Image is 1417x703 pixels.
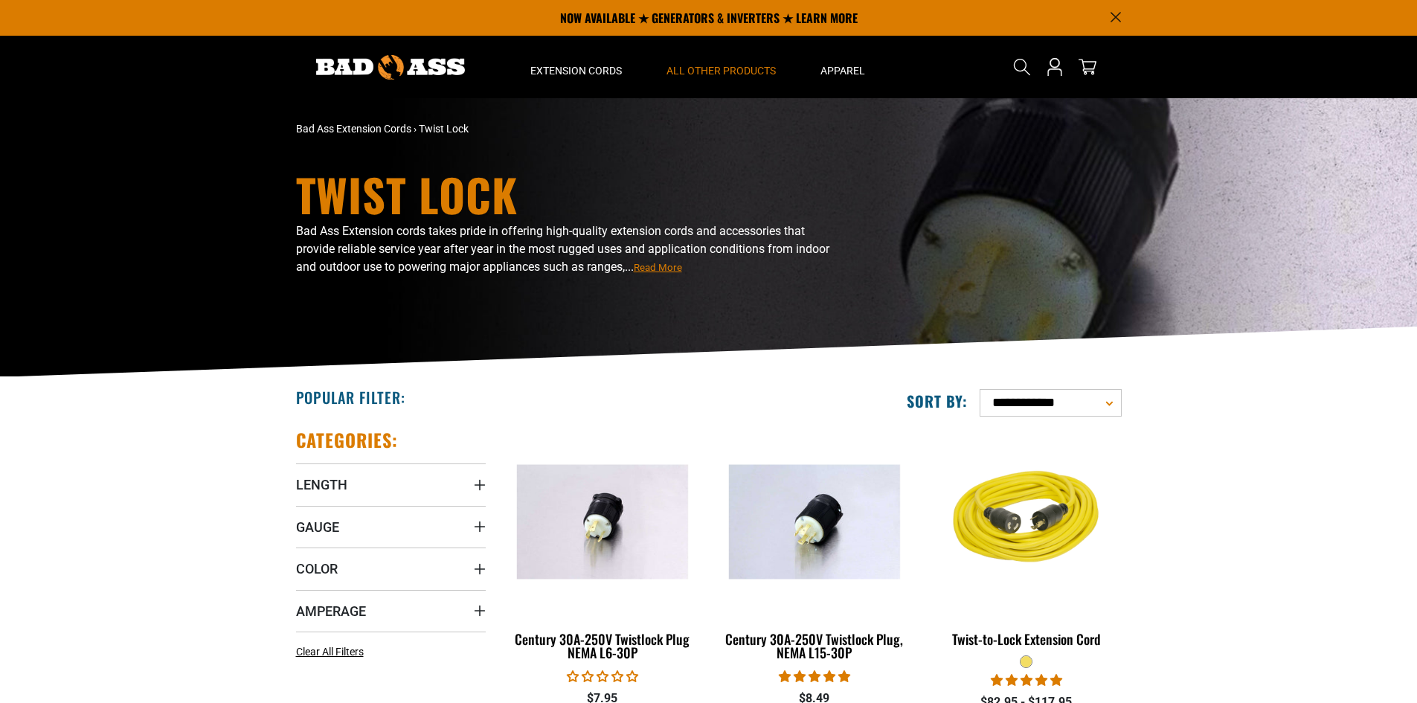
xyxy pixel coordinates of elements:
span: 5.00 stars [779,670,850,684]
summary: All Other Products [644,36,798,98]
a: yellow Twist-to-Lock Extension Cord [931,428,1121,655]
summary: Length [296,463,486,505]
span: Extension Cords [530,64,622,77]
span: Clear All Filters [296,646,364,658]
img: yellow [933,436,1120,607]
summary: Gauge [296,506,486,548]
div: Century 30A-250V Twistlock Plug NEMA L6-30P [508,632,698,659]
h2: Categories: [296,428,399,452]
span: › [414,123,417,135]
h1: Twist Lock [296,172,839,216]
img: Bad Ass Extension Cords [316,55,465,80]
span: Twist Lock [419,123,469,135]
a: Century 30A-250V Twistlock Plug NEMA L6-30P Century 30A-250V Twistlock Plug NEMA L6-30P [508,428,698,668]
summary: Apparel [798,36,887,98]
span: Amperage [296,603,366,620]
summary: Amperage [296,590,486,632]
span: Read More [634,262,682,273]
span: Color [296,560,338,577]
label: Sort by: [907,391,968,411]
span: 0.00 stars [567,670,638,684]
a: Bad Ass Extension Cords [296,123,411,135]
summary: Extension Cords [508,36,644,98]
summary: Color [296,548,486,589]
span: Length [296,476,347,493]
summary: Search [1010,55,1034,79]
span: All Other Products [666,64,776,77]
span: 5.00 stars [991,673,1062,687]
img: Century 30A-250V Twistlock Plug, NEMA L15-30P [721,464,908,579]
span: Apparel [820,64,865,77]
span: Gauge [296,519,339,536]
div: Twist-to-Lock Extension Cord [931,632,1121,646]
p: Bad Ass Extension cords takes pride in offering high-quality extension cords and accessories that... [296,222,839,276]
img: Century 30A-250V Twistlock Plug NEMA L6-30P [509,464,696,579]
a: Century 30A-250V Twistlock Plug, NEMA L15-30P Century 30A-250V Twistlock Plug, NEMA L15-30P [719,428,909,668]
div: Century 30A-250V Twistlock Plug, NEMA L15-30P [719,632,909,659]
h2: Popular Filter: [296,388,405,407]
a: Clear All Filters [296,644,370,660]
nav: breadcrumbs [296,121,839,137]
